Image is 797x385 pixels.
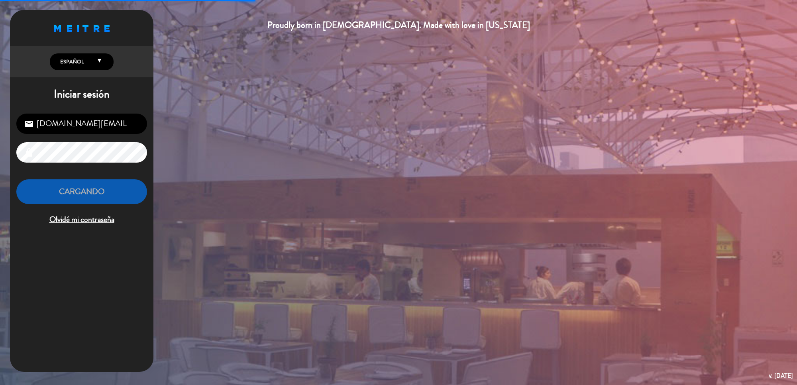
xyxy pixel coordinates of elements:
[16,114,147,134] input: Correo Electrónico
[769,370,793,381] div: v. [DATE]
[10,88,153,101] h1: Iniciar sesión
[16,179,147,204] button: Cargando
[24,148,34,157] i: lock
[16,213,147,226] span: Olvidé mi contraseña
[24,119,34,129] i: email
[58,58,84,66] span: Español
